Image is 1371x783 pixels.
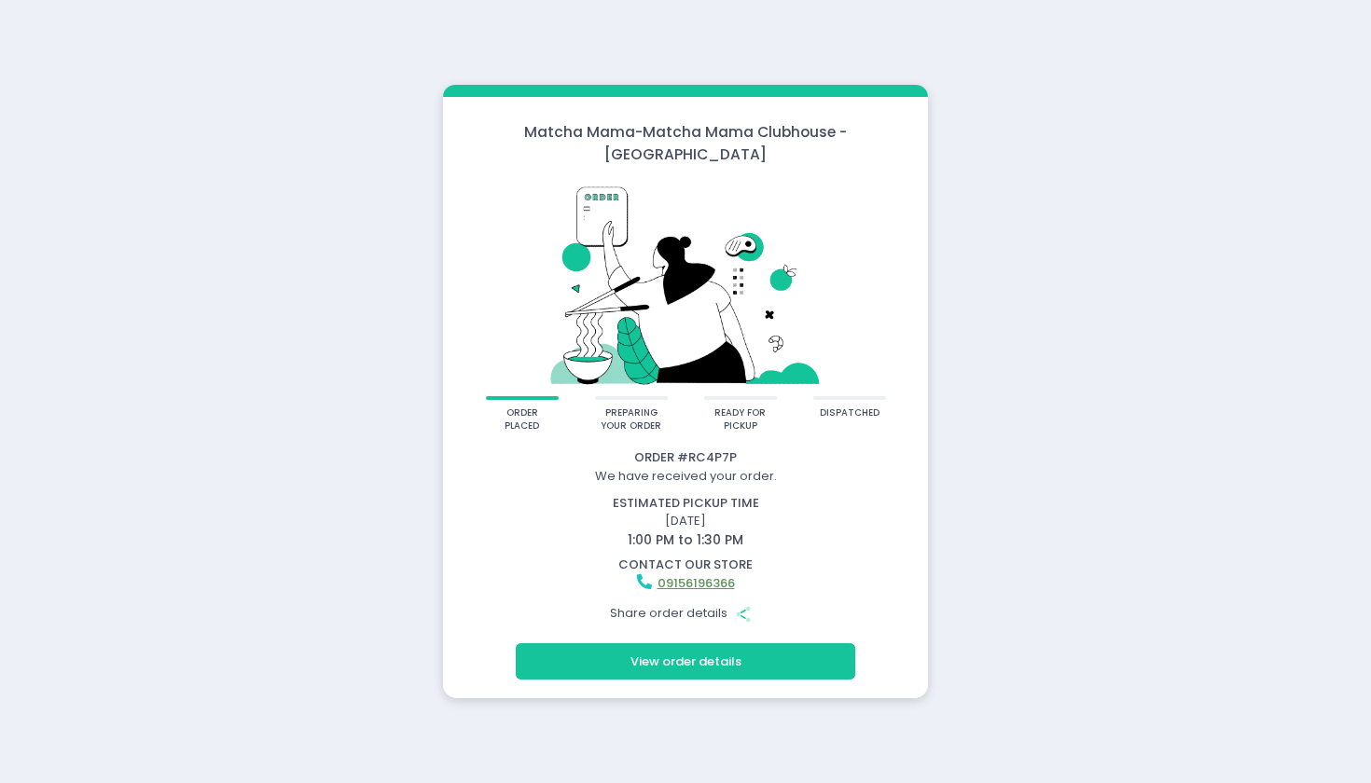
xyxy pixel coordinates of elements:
[446,448,925,467] div: Order # RC4P7P
[446,467,925,486] div: We have received your order.
[710,406,770,433] div: ready for pickup
[446,556,925,574] div: contact our store
[435,494,937,550] div: [DATE]
[601,406,661,433] div: preparing your order
[658,574,735,592] a: 09156196366
[628,530,743,549] span: 1:00 PM to 1:30 PM
[467,177,904,396] img: talkie
[446,596,925,631] div: Share order details
[516,643,855,679] button: View order details
[443,121,928,165] div: Matcha Mama - Matcha Mama Clubhouse - [GEOGRAPHIC_DATA]
[492,406,552,433] div: order placed
[820,406,879,420] div: dispatched
[446,494,925,513] div: estimated pickup time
